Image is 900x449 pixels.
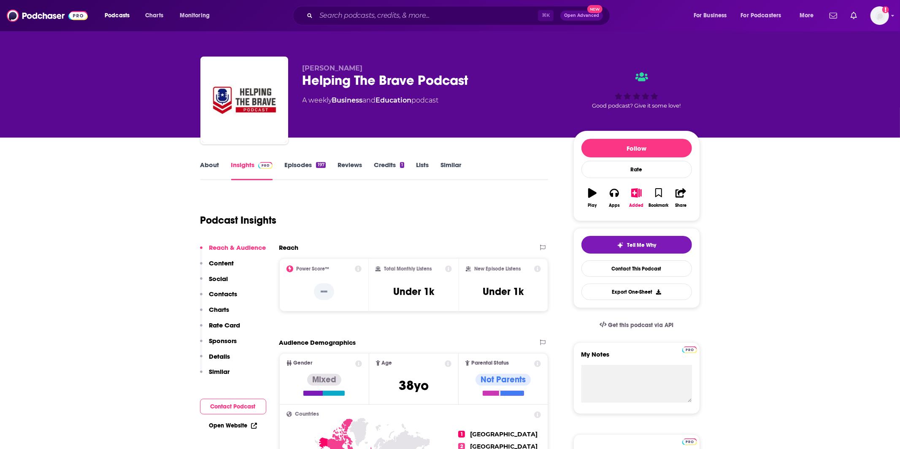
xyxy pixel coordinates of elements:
[603,183,625,213] button: Apps
[209,259,234,267] p: Content
[587,5,603,13] span: New
[258,162,273,169] img: Podchaser Pro
[294,360,313,366] span: Gender
[303,95,439,105] div: A weekly podcast
[581,236,692,254] button: tell me why sparkleTell Me Why
[174,9,221,22] button: open menu
[382,360,392,366] span: Age
[581,284,692,300] button: Export One-Sheet
[649,203,668,208] div: Bookmark
[145,10,163,22] span: Charts
[105,10,130,22] span: Podcasts
[200,306,230,321] button: Charts
[588,203,597,208] div: Play
[200,368,230,383] button: Similar
[209,422,257,429] a: Open Website
[617,242,624,249] img: tell me why sparkle
[625,183,647,213] button: Added
[470,430,538,438] span: [GEOGRAPHIC_DATA]
[231,161,273,180] a: InsightsPodchaser Pro
[209,290,238,298] p: Contacts
[794,9,824,22] button: open menu
[682,437,697,445] a: Pro website
[630,203,644,208] div: Added
[297,266,330,272] h2: Power Score™
[209,306,230,314] p: Charts
[627,242,656,249] span: Tell Me Why
[200,321,241,337] button: Rate Card
[847,8,860,23] a: Show notifications dropdown
[593,315,681,335] a: Get this podcast via API
[307,374,341,386] div: Mixed
[608,322,673,329] span: Get this podcast via API
[332,96,363,104] a: Business
[573,64,700,116] div: Good podcast? Give it some love!
[301,6,618,25] div: Search podcasts, credits, & more...
[200,161,219,180] a: About
[200,352,230,368] button: Details
[180,10,210,22] span: Monitoring
[800,10,814,22] span: More
[374,161,404,180] a: Credits1
[7,8,88,24] img: Podchaser - Follow, Share and Rate Podcasts
[338,161,362,180] a: Reviews
[670,183,692,213] button: Share
[384,266,432,272] h2: Total Monthly Listens
[200,399,266,414] button: Contact Podcast
[316,9,538,22] input: Search podcasts, credits, & more...
[416,161,429,180] a: Lists
[314,283,334,300] p: --
[870,6,889,25] img: User Profile
[399,377,429,394] span: 38 yo
[694,10,727,22] span: For Business
[538,10,554,21] span: ⌘ K
[200,275,228,290] button: Social
[609,203,620,208] div: Apps
[316,162,325,168] div: 197
[209,321,241,329] p: Rate Card
[870,6,889,25] button: Show profile menu
[202,58,286,143] img: Helping The Brave Podcast
[581,183,603,213] button: Play
[581,161,692,178] div: Rate
[200,243,266,259] button: Reach & Audience
[682,346,697,353] img: Podchaser Pro
[209,275,228,283] p: Social
[648,183,670,213] button: Bookmark
[363,96,376,104] span: and
[209,243,266,252] p: Reach & Audience
[441,161,461,180] a: Similar
[458,431,465,438] span: 1
[474,266,521,272] h2: New Episode Listens
[882,6,889,13] svg: Add a profile image
[140,9,168,22] a: Charts
[581,260,692,277] a: Contact This Podcast
[303,64,363,72] span: [PERSON_NAME]
[295,411,319,417] span: Countries
[741,10,781,22] span: For Podcasters
[200,259,234,275] button: Content
[393,285,434,298] h3: Under 1k
[564,14,599,18] span: Open Advanced
[735,9,794,22] button: open menu
[200,214,277,227] h1: Podcast Insights
[200,337,237,352] button: Sponsors
[400,162,404,168] div: 1
[560,11,603,21] button: Open AdvancedNew
[99,9,141,22] button: open menu
[675,203,686,208] div: Share
[826,8,841,23] a: Show notifications dropdown
[581,139,692,157] button: Follow
[682,438,697,445] img: Podchaser Pro
[592,103,681,109] span: Good podcast? Give it some love!
[209,368,230,376] p: Similar
[279,338,356,346] h2: Audience Demographics
[209,352,230,360] p: Details
[682,345,697,353] a: Pro website
[209,337,237,345] p: Sponsors
[279,243,299,252] h2: Reach
[688,9,738,22] button: open menu
[284,161,325,180] a: Episodes197
[471,360,509,366] span: Parental Status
